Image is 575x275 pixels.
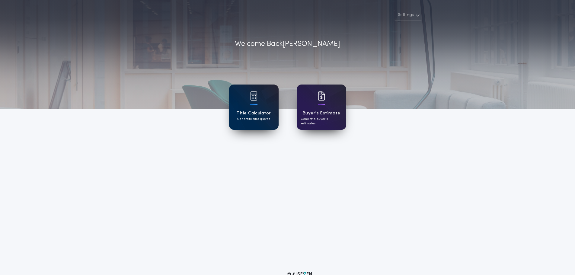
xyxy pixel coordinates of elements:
[235,39,340,50] p: Welcome Back [PERSON_NAME]
[237,117,270,121] p: Generate title quotes
[318,91,325,101] img: card icon
[250,91,257,101] img: card icon
[301,117,342,126] p: Generate buyer's estimates
[236,110,271,117] h1: Title Calculator
[297,85,346,130] a: card iconBuyer's EstimateGenerate buyer's estimates
[394,10,422,21] button: Settings
[229,85,279,130] a: card iconTitle CalculatorGenerate title quotes
[302,110,340,117] h1: Buyer's Estimate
